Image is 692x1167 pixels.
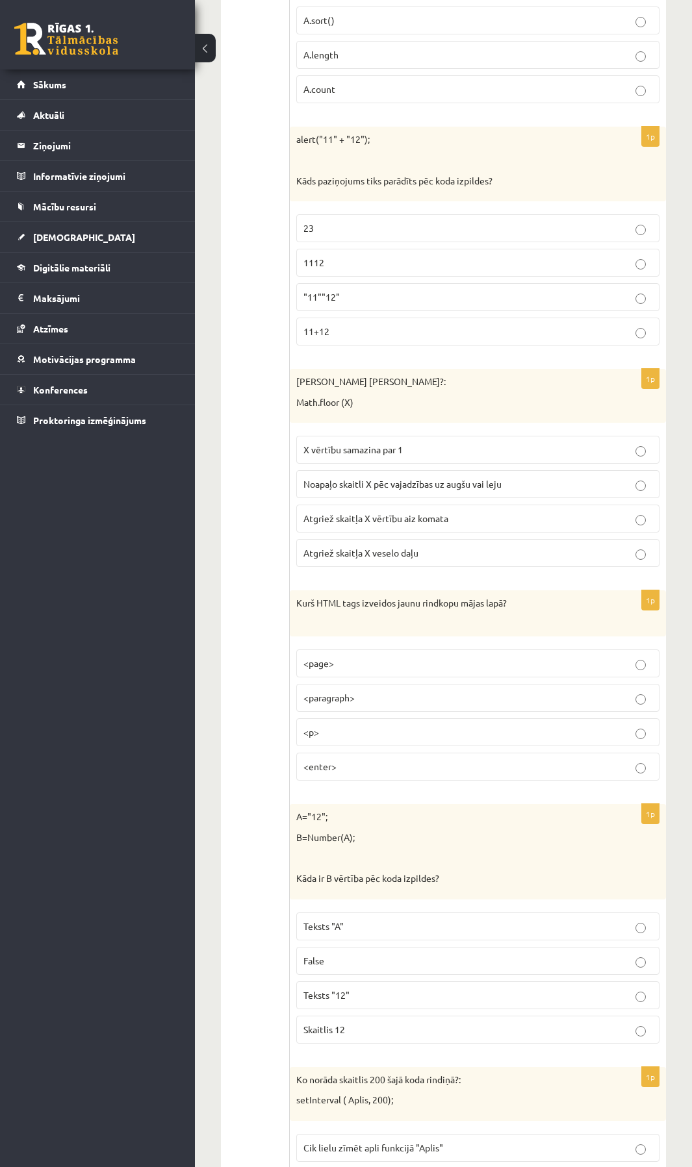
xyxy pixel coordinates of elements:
[635,259,646,270] input: 1112
[14,23,118,55] a: Rīgas 1. Tālmācības vidusskola
[17,100,179,130] a: Aktuāli
[303,1142,443,1153] span: Cik lielu zīmēt apli funkcijā "Aplis"
[635,225,646,235] input: 23
[17,283,179,313] a: Maksājumi
[303,444,403,455] span: X vērtību samazina par 1
[303,547,418,558] span: Atgriež skaitļa X veselo daļu
[33,323,68,334] span: Atzīmes
[635,957,646,968] input: False
[641,368,660,389] p: 1p
[33,109,64,121] span: Aktuāli
[303,257,324,268] span: 1112
[33,231,135,243] span: [DEMOGRAPHIC_DATA]
[635,729,646,739] input: <p>
[33,131,179,160] legend: Ziņojumi
[635,549,646,560] input: Atgriež skaitļa X veselo daļu
[33,79,66,90] span: Sākums
[635,1144,646,1155] input: Cik lielu zīmēt apli funkcijā "Aplis"
[17,192,179,221] a: Mācību resursi
[635,51,646,62] input: A.length
[296,133,595,146] p: alert("11" + "12");
[296,175,595,188] p: Kāds paziņojums tiks parādīts pēc koda izpildes?
[296,810,595,823] p: A="12";
[33,201,96,212] span: Mācību resursi
[33,414,146,426] span: Proktoringa izmēģinājums
[17,314,179,344] a: Atzīmes
[641,803,660,824] p: 1p
[635,17,646,27] input: A.sort()
[635,660,646,670] input: <page>
[303,920,344,932] span: Teksts "A"
[303,478,502,490] span: Noapaļo skaitli X pēc vajadzības uz augšu vai leju
[17,344,179,374] a: Motivācijas programma
[635,86,646,96] input: A.count
[303,14,335,26] span: A.sort()
[296,396,595,409] p: Math.floor (X)
[296,375,595,388] p: [PERSON_NAME] [PERSON_NAME]?:
[17,69,179,99] a: Sākums
[635,992,646,1002] input: Teksts "12"
[635,481,646,491] input: Noapaļo skaitli X pēc vajadzības uz augšu vai leju
[303,760,337,772] span: <enter>
[17,405,179,435] a: Proktoringa izmēģinājums
[635,328,646,338] input: 11+12
[635,1026,646,1036] input: Skaitlis 12
[33,384,88,395] span: Konferences
[296,597,595,622] p: Kurš HTML tags izveidos jaunu rindkopu mājas lapā?
[635,515,646,525] input: Atgriež skaitļa X vērtību aiz komata
[303,325,329,337] span: 11+12
[17,222,179,252] a: [DEMOGRAPHIC_DATA]
[303,83,335,95] span: A.count
[635,294,646,304] input: "11""12"
[303,989,350,1001] span: Teksts "12"
[33,283,179,313] legend: Maksājumi
[17,161,179,191] a: Informatīvie ziņojumi
[296,872,595,885] p: Kāda ir B vērtība pēc koda izpildes?
[33,353,136,365] span: Motivācijas programma
[33,161,179,191] legend: Informatīvie ziņojumi
[303,657,334,669] span: <page>
[303,726,319,738] span: <p>
[641,126,660,147] p: 1p
[296,1094,595,1107] p: setInterval ( Aplis, 200);
[303,692,355,703] span: <paragraph>
[17,375,179,405] a: Konferences
[33,262,110,273] span: Digitālie materiāli
[296,831,595,844] p: B=Number(A);
[303,1023,345,1035] span: Skaitlis 12
[296,1073,595,1086] p: Ko norāda skaitlis 200 šajā koda rindiņā?:
[303,49,339,60] span: A.length
[17,253,179,282] a: Digitālie materiāli
[641,1066,660,1087] p: 1p
[635,923,646,933] input: Teksts "A"
[17,131,179,160] a: Ziņojumi
[303,291,340,303] span: "11""12"
[635,763,646,773] input: <enter>
[303,222,314,234] span: 23
[303,512,448,524] span: Atgriež skaitļa X vērtību aiz komata
[641,590,660,610] p: 1p
[635,694,646,705] input: <paragraph>
[635,446,646,457] input: X vērtību samazina par 1
[303,955,324,966] span: False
